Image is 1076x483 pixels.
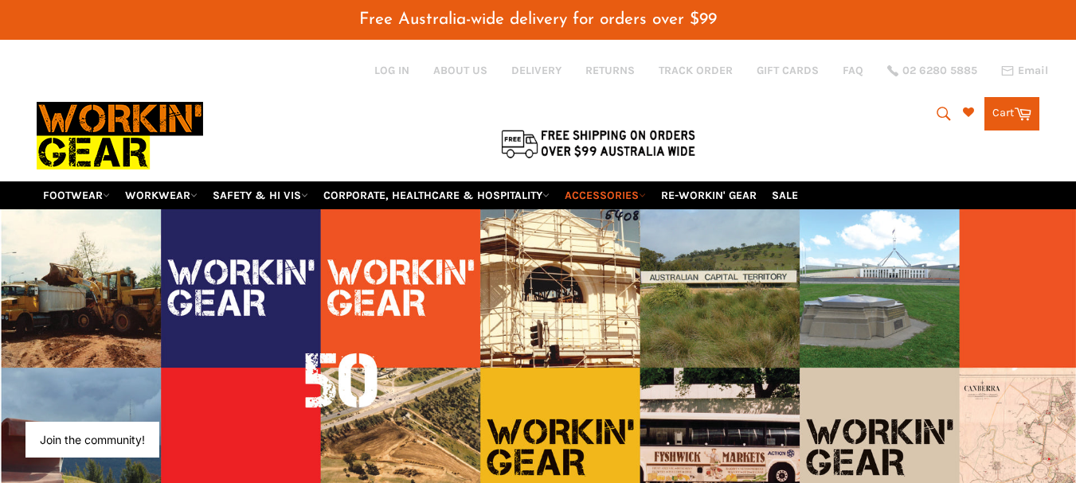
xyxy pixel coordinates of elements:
a: RETURNS [585,63,635,78]
a: GIFT CARDS [757,63,819,78]
a: Email [1001,64,1048,77]
a: WORKWEAR [119,181,204,209]
a: FOOTWEAR [37,181,116,209]
a: Log in [374,64,409,77]
img: Workin Gear leaders in Workwear, Safety Boots, PPE, Uniforms. Australia's No.1 in Workwear [37,91,203,181]
a: Cart [984,97,1039,130]
a: TRACK ORDER [659,63,733,78]
a: ACCESSORIES [558,181,652,209]
button: Join the community! [40,433,145,446]
a: CORPORATE, HEALTHCARE & HOSPITALITY [317,181,556,209]
a: FAQ [843,63,863,78]
span: Free Australia-wide delivery for orders over $99 [359,11,717,28]
span: 02 6280 5885 [902,65,977,76]
a: SALE [765,181,804,209]
a: SAFETY & HI VIS [206,181,315,209]
a: ABOUT US [433,63,487,78]
a: RE-WORKIN' GEAR [655,181,763,209]
span: Email [1018,65,1048,76]
img: Flat $9.95 shipping Australia wide [499,127,698,160]
a: 02 6280 5885 [887,65,977,76]
a: DELIVERY [511,63,561,78]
